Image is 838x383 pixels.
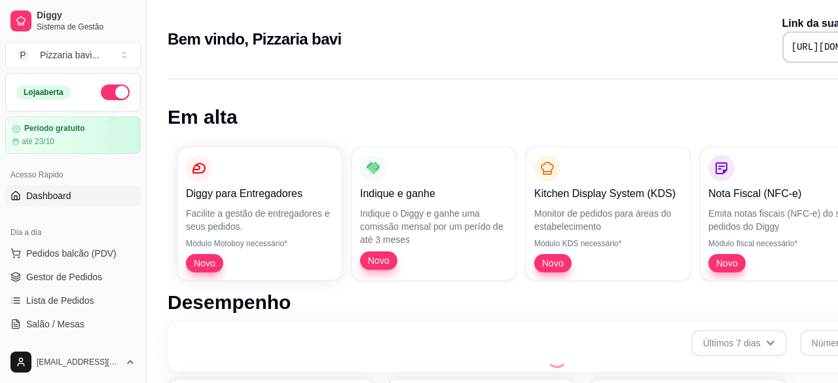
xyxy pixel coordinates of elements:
[26,247,117,260] span: Pedidos balcão (PDV)
[186,238,334,249] p: Módulo Motoboy necessário*
[537,257,569,270] span: Novo
[16,48,29,62] span: P
[5,346,141,378] button: [EMAIL_ADDRESS][DOMAIN_NAME]
[37,22,136,32] span: Sistema de Gestão
[5,337,141,358] a: Diggy Botnovo
[547,347,568,368] div: Loading
[5,117,141,154] a: Período gratuitoaté 23/10
[534,207,682,233] p: Monitor de pedidos para áreas do estabelecimento
[5,266,141,287] a: Gestor de Pedidos
[168,29,342,50] h2: Bem vindo, Pizzaria bavi
[363,254,395,267] span: Novo
[186,186,334,202] p: Diggy para Entregadores
[5,42,141,68] button: Select a team
[5,222,141,243] div: Dia a dia
[5,290,141,311] a: Lista de Pedidos
[101,84,130,100] button: Alterar Status
[178,147,342,280] button: Diggy para EntregadoresFacilite a gestão de entregadores e seus pedidos.Módulo Motoboy necessário...
[22,136,54,147] article: até 23/10
[40,48,100,62] div: Pizzaria bavi ...
[26,189,71,202] span: Dashboard
[26,318,84,331] span: Salão / Mesas
[526,147,690,280] button: Kitchen Display System (KDS)Monitor de pedidos para áreas do estabelecimentoMódulo KDS necessário...
[24,124,85,134] article: Período gratuito
[5,164,141,185] div: Acesso Rápido
[352,147,516,280] button: Indique e ganheIndique o Diggy e ganhe uma comissão mensal por um perído de até 3 mesesNovo
[37,10,136,22] span: Diggy
[16,85,71,100] div: Loja aberta
[534,186,682,202] p: Kitchen Display System (KDS)
[711,257,743,270] span: Novo
[691,330,787,356] button: Últimos 7 dias
[360,207,508,246] p: Indique o Diggy e ganhe uma comissão mensal por um perído de até 3 meses
[534,238,682,249] p: Módulo KDS necessário*
[37,357,120,367] span: [EMAIL_ADDRESS][DOMAIN_NAME]
[5,185,141,206] a: Dashboard
[5,243,141,264] button: Pedidos balcão (PDV)
[189,257,221,270] span: Novo
[5,314,141,335] a: Salão / Mesas
[5,5,141,37] a: DiggySistema de Gestão
[26,294,94,307] span: Lista de Pedidos
[360,186,508,202] p: Indique e ganhe
[186,207,334,233] p: Facilite a gestão de entregadores e seus pedidos.
[26,270,102,283] span: Gestor de Pedidos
